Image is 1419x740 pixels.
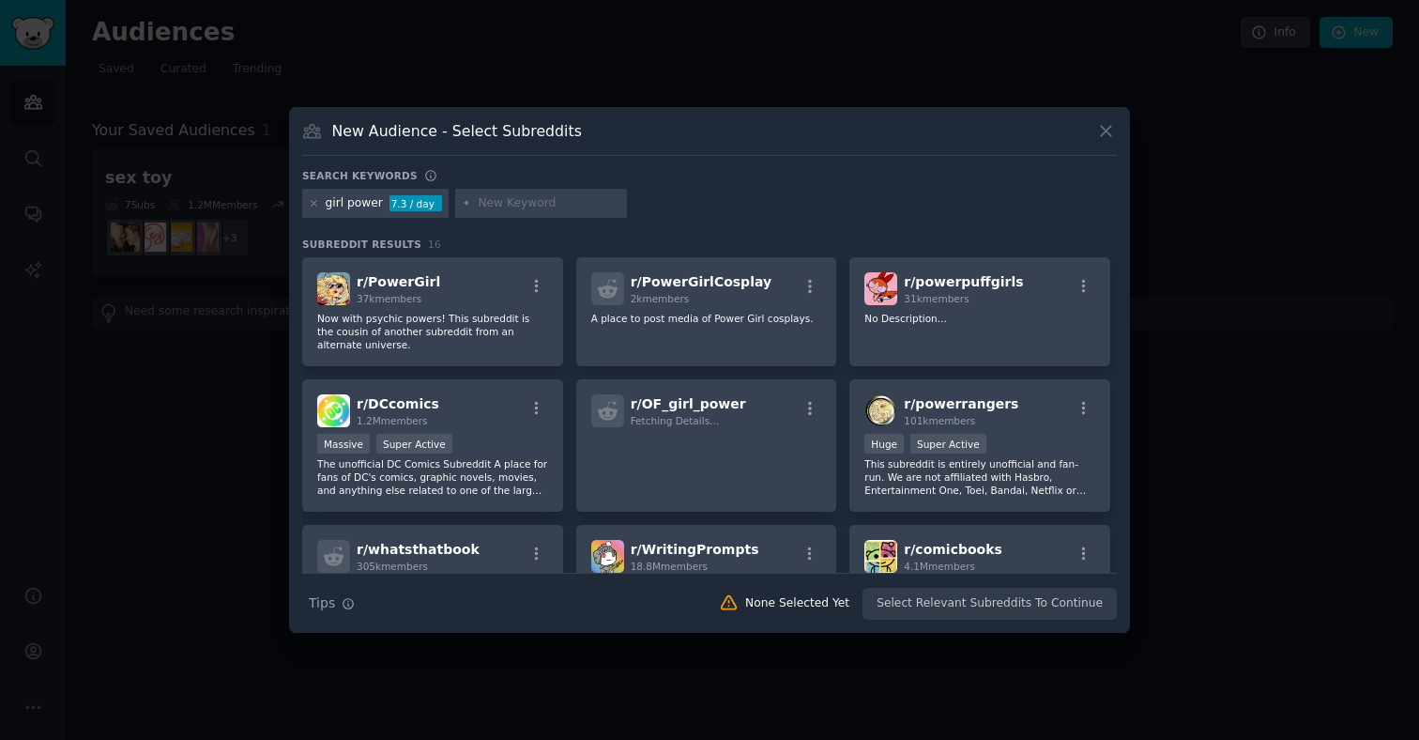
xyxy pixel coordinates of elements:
img: powerpuffgirls [864,272,897,305]
span: 18.8M members [631,561,708,572]
span: 1.2M members [357,415,428,426]
img: PowerGirl [317,272,350,305]
p: No Description... [864,312,1095,325]
div: girl power [326,195,383,212]
span: 101k members [904,415,975,426]
div: None Selected Yet [745,595,849,612]
span: Tips [309,594,335,613]
h3: New Audience - Select Subreddits [332,121,582,141]
img: WritingPrompts [591,540,624,573]
div: 7.3 / day [389,195,442,212]
div: Massive [317,434,370,454]
div: Huge [864,434,904,454]
span: r/ powerpuffgirls [904,274,1023,289]
span: r/ whatsthatbook [357,542,480,557]
img: DCcomics [317,394,350,427]
p: The unofficial DC Comics Subreddit A place for fans of DC's comics, graphic novels, movies, and a... [317,457,548,497]
p: Now with psychic powers! This subreddit is the cousin of another subreddit from an alternate univ... [317,312,548,351]
span: 2k members [631,293,690,304]
h3: Search keywords [302,169,418,182]
span: 16 [428,239,441,250]
span: 305k members [357,561,428,572]
div: Super Active [910,434,986,454]
img: powerrangers [864,394,897,427]
span: r/ powerrangers [904,396,1018,411]
span: 4.1M members [904,561,975,572]
span: r/ PowerGirlCosplay [631,274,771,289]
img: comicbooks [864,540,897,573]
input: New Keyword [478,195,620,212]
span: 37k members [357,293,421,304]
span: r/ WritingPrompts [631,542,759,557]
span: r/ PowerGirl [357,274,440,289]
span: r/ comicbooks [904,542,1002,557]
p: This subreddit is entirely unofficial and fan-run. We are not affiliated with Hasbro, Entertainme... [864,457,1095,497]
span: r/ DCcomics [357,396,439,411]
p: A place to post media of Power Girl cosplays. [591,312,822,325]
span: 31k members [904,293,969,304]
button: Tips [302,587,361,620]
span: r/ OF_girl_power [631,396,746,411]
div: Super Active [376,434,452,454]
span: Subreddit Results [302,238,421,251]
span: Fetching Details... [631,415,719,426]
